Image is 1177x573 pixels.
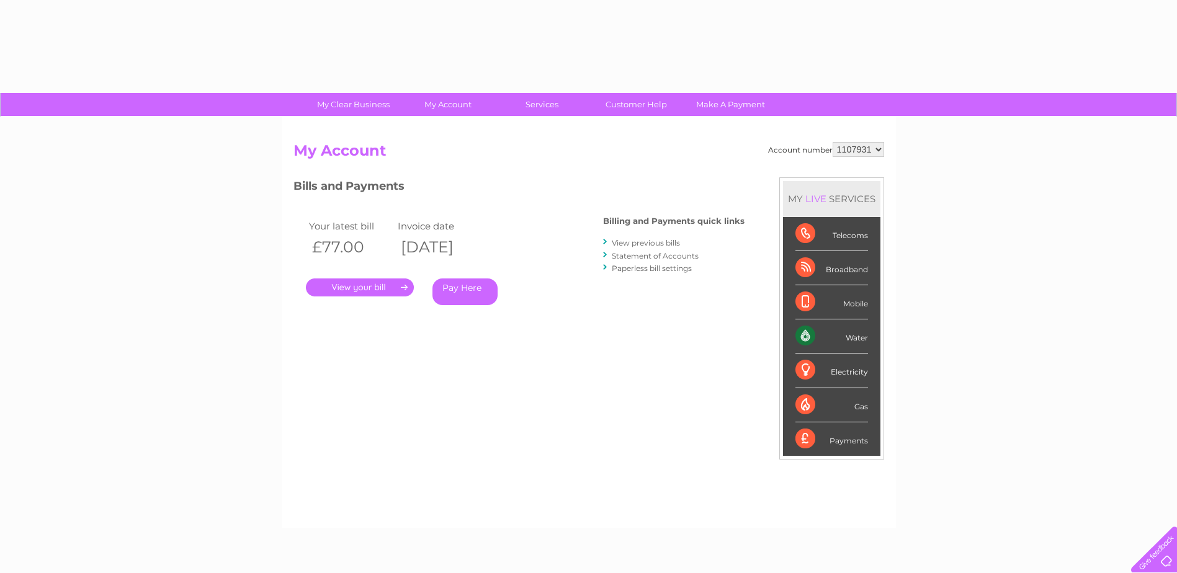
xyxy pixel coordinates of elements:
[293,177,745,199] h3: Bills and Payments
[306,218,395,234] td: Your latest bill
[795,422,868,456] div: Payments
[612,238,680,247] a: View previous bills
[395,234,484,260] th: [DATE]
[795,251,868,285] div: Broadband
[795,388,868,422] div: Gas
[795,319,868,353] div: Water
[432,278,498,305] a: Pay Here
[795,353,868,388] div: Electricity
[612,264,692,273] a: Paperless bill settings
[795,217,868,251] div: Telecoms
[585,93,687,116] a: Customer Help
[306,278,414,296] a: .
[603,216,745,226] h4: Billing and Payments quick links
[679,93,782,116] a: Make A Payment
[395,218,484,234] td: Invoice date
[306,234,395,260] th: £77.00
[783,181,880,216] div: MY SERVICES
[768,142,884,157] div: Account number
[803,193,829,205] div: LIVE
[491,93,593,116] a: Services
[612,251,699,260] a: Statement of Accounts
[293,142,884,166] h2: My Account
[795,285,868,319] div: Mobile
[302,93,405,116] a: My Clear Business
[396,93,499,116] a: My Account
